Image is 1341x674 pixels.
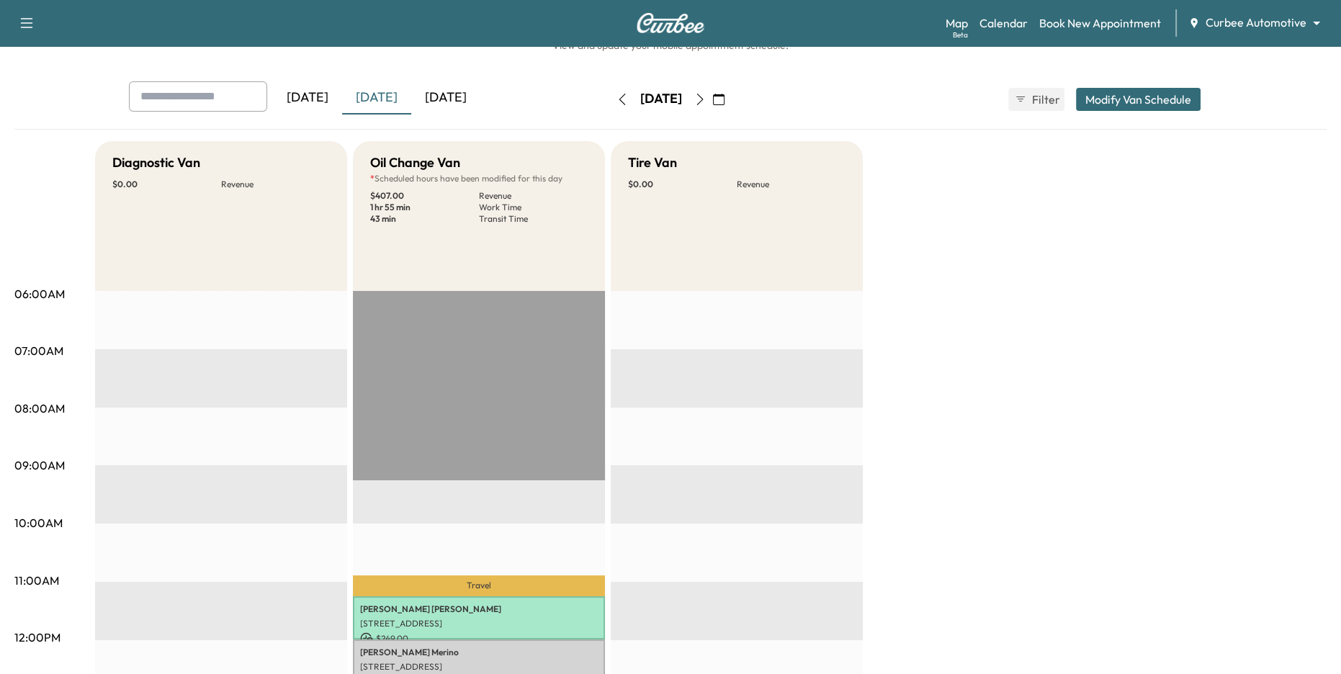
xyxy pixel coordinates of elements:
div: [DATE] [273,81,342,114]
span: Curbee Automotive [1206,14,1306,31]
p: [PERSON_NAME] Merino [360,647,598,658]
p: Work Time [479,202,588,213]
p: 08:00AM [14,400,65,417]
p: Revenue [221,179,330,190]
p: 43 min [370,213,479,225]
p: [PERSON_NAME] [PERSON_NAME] [360,603,598,615]
p: 12:00PM [14,629,60,646]
div: [DATE] [640,90,682,108]
p: $ 407.00 [370,190,479,202]
p: Scheduled hours have been modified for this day [370,173,588,184]
p: Transit Time [479,213,588,225]
p: [STREET_ADDRESS] [360,618,598,629]
p: 09:00AM [14,457,65,474]
img: Curbee Logo [636,13,705,33]
h5: Diagnostic Van [112,153,200,173]
p: $ 249.00 [360,632,598,645]
span: Filter [1032,91,1058,108]
button: Filter [1008,88,1064,111]
a: MapBeta [946,14,968,32]
button: Modify Van Schedule [1076,88,1201,111]
p: 10:00AM [14,514,63,531]
p: Revenue [737,179,846,190]
div: [DATE] [342,81,411,114]
a: Book New Appointment [1039,14,1161,32]
div: [DATE] [411,81,480,114]
p: Travel [353,575,605,596]
p: Revenue [479,190,588,202]
p: 1 hr 55 min [370,202,479,213]
p: $ 0.00 [628,179,737,190]
a: Calendar [979,14,1028,32]
p: 11:00AM [14,572,59,589]
div: Beta [953,30,968,40]
p: 06:00AM [14,285,65,302]
p: $ 0.00 [112,179,221,190]
h5: Oil Change Van [370,153,460,173]
h5: Tire Van [628,153,677,173]
p: [STREET_ADDRESS] [360,661,598,673]
p: 07:00AM [14,342,63,359]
